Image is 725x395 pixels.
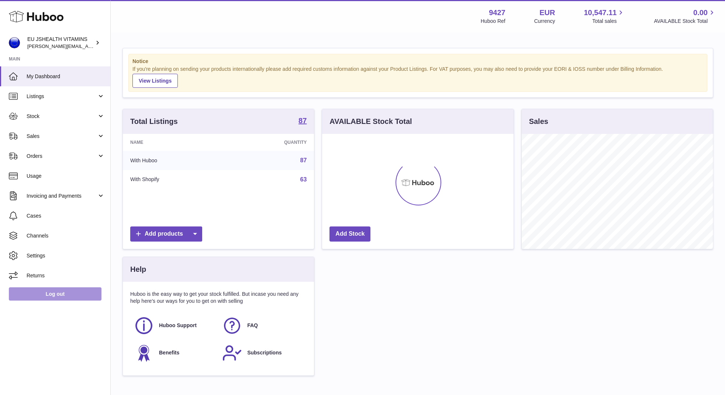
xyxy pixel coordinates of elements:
[298,117,307,124] strong: 87
[159,349,179,356] span: Benefits
[9,37,20,48] img: laura@jessicasepel.com
[130,117,178,127] h3: Total Listings
[222,316,303,336] a: FAQ
[27,212,105,219] span: Cases
[539,8,555,18] strong: EUR
[584,8,617,18] span: 10,547.11
[300,157,307,163] a: 87
[134,316,215,336] a: Huboo Support
[27,232,105,239] span: Channels
[123,134,226,151] th: Name
[132,66,703,88] div: If you're planning on sending your products internationally please add required customs informati...
[27,252,105,259] span: Settings
[27,133,97,140] span: Sales
[132,58,703,65] strong: Notice
[9,287,101,301] a: Log out
[592,18,625,25] span: Total sales
[132,74,178,88] a: View Listings
[481,18,505,25] div: Huboo Ref
[159,322,197,329] span: Huboo Support
[27,36,94,50] div: EU JSHEALTH VITAMINS
[27,93,97,100] span: Listings
[27,113,97,120] span: Stock
[27,193,97,200] span: Invoicing and Payments
[130,264,146,274] h3: Help
[123,170,226,189] td: With Shopify
[27,153,97,160] span: Orders
[529,117,548,127] h3: Sales
[489,8,505,18] strong: 9427
[27,272,105,279] span: Returns
[300,176,307,183] a: 63
[247,349,282,356] span: Subscriptions
[298,117,307,126] a: 87
[247,322,258,329] span: FAQ
[130,226,202,242] a: Add products
[693,8,708,18] span: 0.00
[27,73,105,80] span: My Dashboard
[584,8,625,25] a: 10,547.11 Total sales
[27,43,148,49] span: [PERSON_NAME][EMAIL_ADDRESS][DOMAIN_NAME]
[329,226,370,242] a: Add Stock
[329,117,412,127] h3: AVAILABLE Stock Total
[226,134,314,151] th: Quantity
[534,18,555,25] div: Currency
[27,173,105,180] span: Usage
[654,8,716,25] a: 0.00 AVAILABLE Stock Total
[130,291,307,305] p: Huboo is the easy way to get your stock fulfilled. But incase you need any help here's our ways f...
[222,343,303,363] a: Subscriptions
[123,151,226,170] td: With Huboo
[654,18,716,25] span: AVAILABLE Stock Total
[134,343,215,363] a: Benefits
